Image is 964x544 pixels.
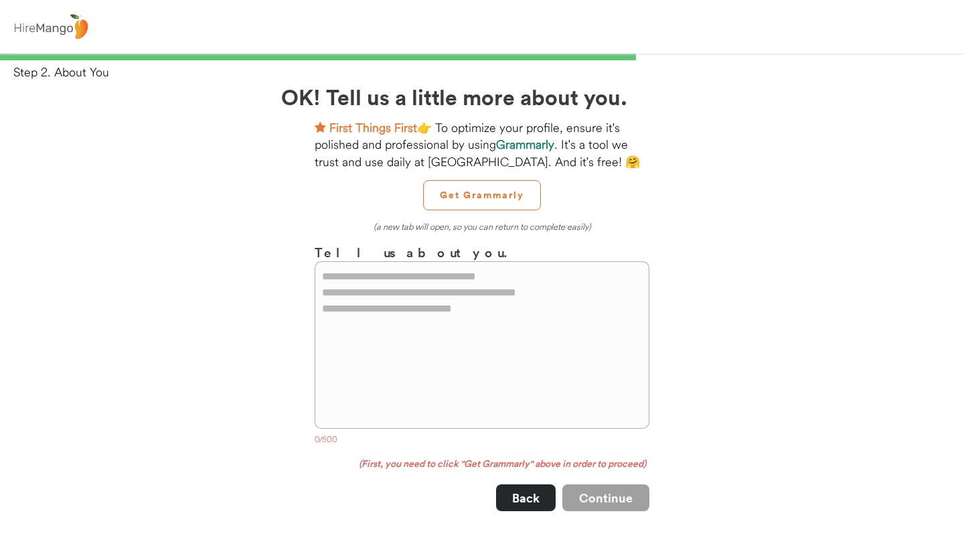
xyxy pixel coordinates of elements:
div: 66% [3,54,961,60]
img: logo%20-%20hiremango%20gray.png [10,11,92,43]
div: Step 2. About You [13,64,964,80]
div: 0/500 [315,434,649,448]
button: Back [496,484,556,511]
strong: First Things First [329,120,417,135]
button: Continue [562,484,649,511]
button: Get Grammarly [423,180,541,210]
h3: Tell us about you. [315,243,649,262]
strong: Grammarly [496,137,554,152]
h2: OK! Tell us a little more about you. [281,80,683,113]
div: (First, you need to click "Get Grammarly" above in order to proceed) [315,458,649,471]
em: (a new tab will open, so you can return to complete easily) [374,221,591,232]
div: 👉 To optimize your profile, ensure it's polished and professional by using . It's a tool we trust... [315,119,649,170]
